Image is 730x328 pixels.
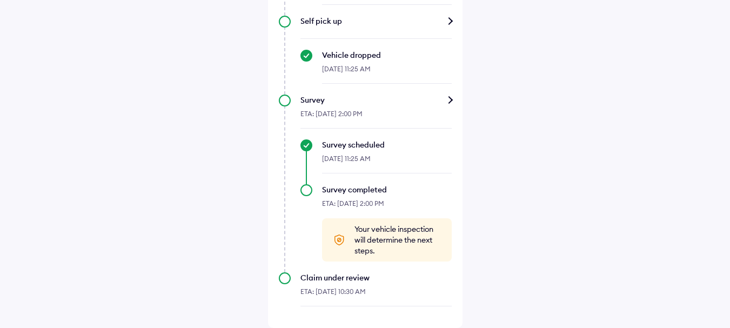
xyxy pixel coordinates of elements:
span: Your vehicle inspection will determine the next steps. [354,224,441,256]
div: [DATE] 11:25 AM [322,61,452,84]
div: Survey [300,95,452,105]
div: Survey scheduled [322,139,452,150]
div: ETA: [DATE] 2:00 PM [300,105,452,129]
div: Survey completed [322,184,452,195]
div: ETA: [DATE] 2:00 PM [322,195,452,218]
div: Vehicle dropped [322,50,452,61]
div: [DATE] 11:25 AM [322,150,452,173]
div: ETA: [DATE] 10:30 AM [300,283,452,306]
div: Self pick up [300,16,452,26]
div: Claim under review [300,272,452,283]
